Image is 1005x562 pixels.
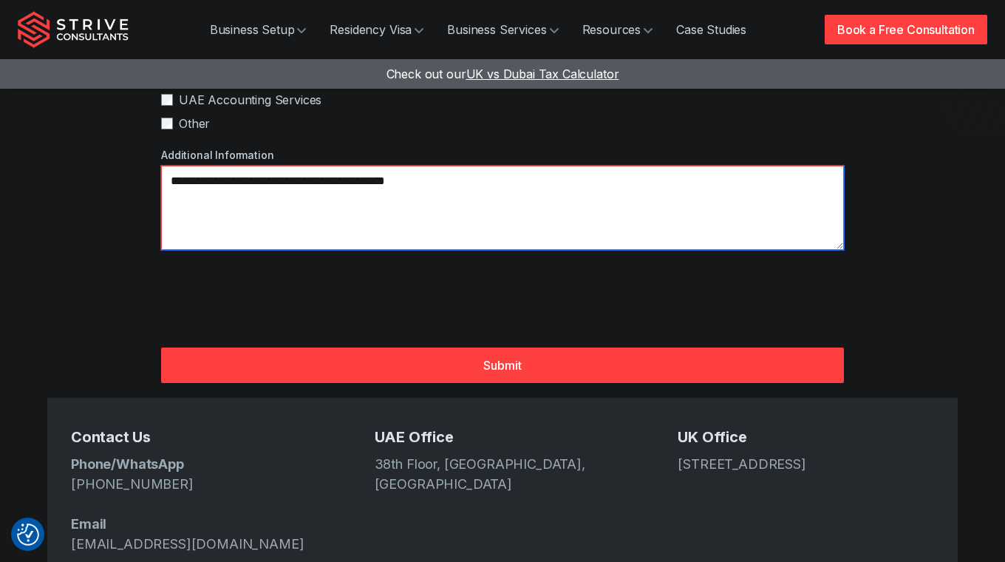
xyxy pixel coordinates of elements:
[678,454,934,474] address: [STREET_ADDRESS]
[71,536,304,552] a: [EMAIL_ADDRESS][DOMAIN_NAME]
[161,118,173,129] input: Other
[161,348,844,383] button: Submit
[570,15,665,44] a: Resources
[198,15,318,44] a: Business Setup
[161,272,386,330] iframe: reCAPTCHA
[179,115,210,132] span: Other
[71,516,106,532] strong: Email
[678,427,934,448] h5: UK Office
[435,15,570,44] a: Business Services
[161,147,844,163] label: Additional Information
[17,524,39,546] img: Revisit consent button
[179,91,321,109] span: UAE Accounting Services
[17,524,39,546] button: Consent Preferences
[71,427,327,448] h5: Contact Us
[664,15,758,44] a: Case Studies
[466,67,619,81] span: UK vs Dubai Tax Calculator
[375,427,631,448] h5: UAE Office
[71,476,194,492] a: [PHONE_NUMBER]
[18,11,129,48] img: Strive Consultants
[375,454,631,494] address: 38th Floor, [GEOGRAPHIC_DATA], [GEOGRAPHIC_DATA]
[386,67,619,81] a: Check out ourUK vs Dubai Tax Calculator
[161,94,173,106] input: UAE Accounting Services
[71,456,184,472] strong: Phone/WhatsApp
[318,15,435,44] a: Residency Visa
[825,15,987,44] a: Book a Free Consultation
